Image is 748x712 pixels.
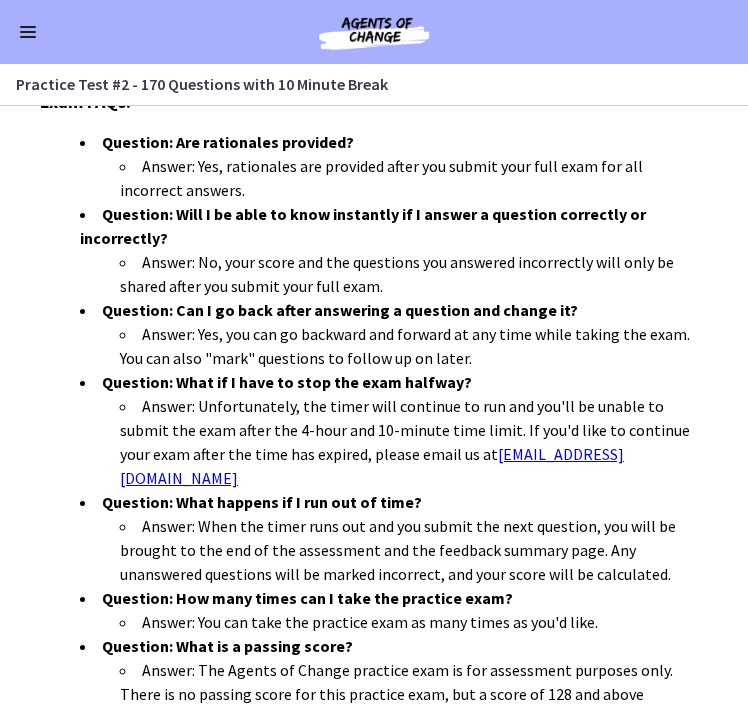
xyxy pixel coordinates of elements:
[120,154,708,202] li: Answer: Yes, rationales are provided after you submit your full exam for all incorrect answers.
[120,250,708,298] li: Answer: No, your score and the questions you answered incorrectly will only be shared after you s...
[102,588,513,608] strong: Question: How many times can I take the practice exam?
[102,300,578,320] strong: Question: Can I go back after answering a question and change it?
[102,132,354,152] strong: Question: Are rationales provided?
[102,492,422,512] strong: Question: What happens if I run out of time?
[120,514,708,586] li: Answer: When the timer runs out and you submit the next question, you will be brought to the end ...
[274,12,474,52] img: Agents of Change Social Work Test Prep
[120,394,708,490] li: Answer: Unfortunately, the timer will continue to run and you'll be unable to submit the exam aft...
[120,322,708,370] li: Answer: Yes, you can go backward and forward at any time while taking the exam. You can also "mar...
[80,204,646,248] strong: Question: Will I be able to know instantly if I answer a question correctly or incorrectly?
[102,636,353,656] strong: Question: What is a passing score?
[16,20,40,44] button: Enable menu
[16,72,708,96] h3: Practice Test #2 - 170 Questions with 10 Minute Break
[102,372,472,392] strong: Question: What if I have to stop the exam halfway?
[120,610,708,634] li: Answer: You can take the practice exam as many times as you'd like.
